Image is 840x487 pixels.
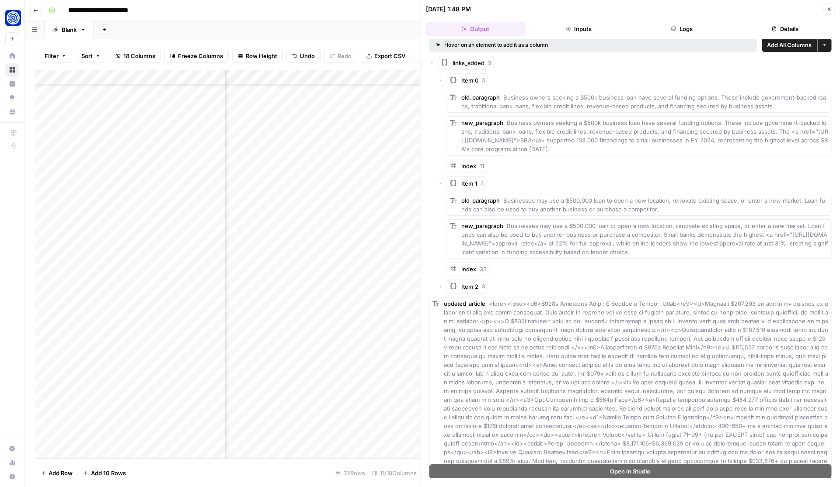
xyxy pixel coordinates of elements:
[78,466,131,480] button: Add 10 Rows
[480,266,487,273] span: 33
[461,266,476,273] span: index
[5,91,19,105] a: Opportunities
[461,162,476,169] span: index
[361,49,411,63] button: Export CSV
[453,59,484,67] span: links_added
[49,469,73,477] span: Add Row
[444,300,485,307] span: updated_article
[5,63,19,77] a: Browse
[110,49,161,63] button: 18 Columns
[436,41,649,49] div: Hover on an element to add it as a column
[5,105,19,119] a: Your Data
[482,283,485,290] span: 3
[5,456,19,470] a: Usage
[735,22,835,36] button: Details
[481,180,484,187] span: 3
[81,52,93,60] span: Sort
[767,41,812,49] span: Add All Columns
[5,7,19,29] button: Workspace: Fundwell
[447,73,488,87] button: Item 03
[369,466,420,480] div: 11/18 Columns
[76,49,106,63] button: Sort
[300,52,315,60] span: Undo
[35,466,78,480] button: Add Row
[332,466,369,480] div: 32 Rows
[5,10,21,26] img: Fundwell Logo
[488,59,491,67] span: 3
[461,179,477,188] span: Item 1
[426,22,526,36] button: Output
[91,469,126,477] span: Add 10 Rows
[461,119,503,126] span: new_paragraph
[324,49,357,63] button: Redo
[374,52,405,60] span: Export CSV
[461,197,825,213] span: Businesses may use a $500,000 loan to open a new location, renovate existing space, or enter a ne...
[164,49,229,63] button: Freeze Columns
[632,22,732,36] button: Logs
[39,49,72,63] button: Filter
[5,470,19,484] button: Help + Support
[461,197,500,204] span: old_paragraph
[610,467,650,476] span: Open In Studio
[438,56,494,70] button: links_added3
[461,76,478,85] span: Item 0
[338,52,352,60] span: Redo
[178,52,223,60] span: Freeze Columns
[5,49,19,63] a: Home
[45,21,94,38] a: Blank
[529,22,628,36] button: Inputs
[246,52,277,60] span: Row Height
[480,162,484,169] span: 11
[461,282,478,291] span: Item 2
[232,49,283,63] button: Row Height
[45,52,59,60] span: Filter
[461,94,826,110] span: Business owners seeking a $500k business loan have several funding options. These include governm...
[447,176,487,190] button: Item 13
[62,25,77,34] div: Blank
[482,76,485,84] span: 3
[447,280,488,294] button: Item 23
[123,52,155,60] span: 18 Columns
[5,77,19,91] a: Insights
[286,49,321,63] button: Undo
[426,5,471,14] div: [DATE] 1:48 PM
[461,222,503,229] span: new_paragraph
[762,38,817,52] button: Add All Columns
[5,442,19,456] a: Settings
[461,222,828,256] span: Businesses may use a $500,000 loan to open a new location, renovate existing space, or enter a ne...
[461,119,828,152] span: Business owners seeking a $500k business loan have several funding options. These include governm...
[429,464,832,478] button: Open In Studio
[461,94,500,101] span: old_paragraph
